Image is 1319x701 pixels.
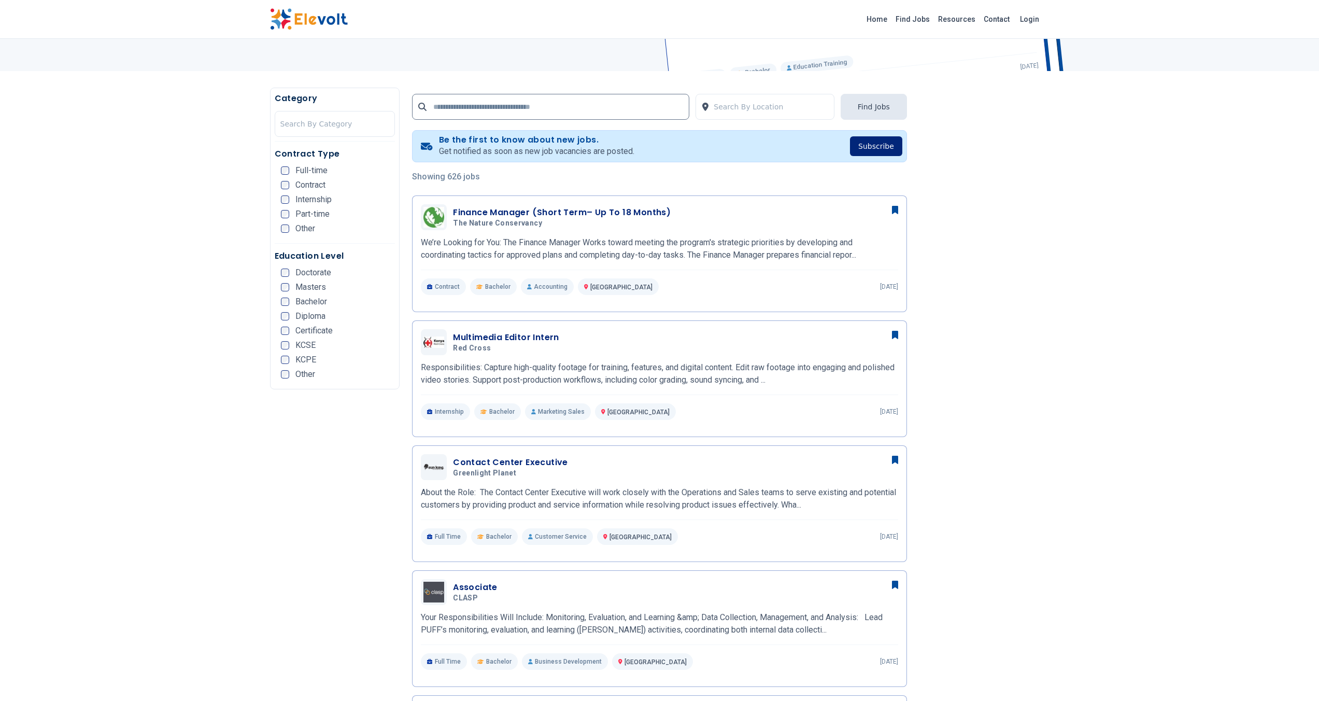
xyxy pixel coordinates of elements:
p: Marketing Sales [525,403,591,420]
h3: Associate [453,581,498,594]
span: Other [295,225,315,233]
h5: Category [275,92,395,105]
span: Part-time [295,210,330,218]
p: Get notified as soon as new job vacancies are posted. [439,145,634,158]
span: [GEOGRAPHIC_DATA] [607,409,670,416]
input: Other [281,370,289,378]
input: Certificate [281,327,289,335]
h4: Be the first to know about new jobs. [439,135,634,145]
img: Red cross [423,337,444,348]
span: Bachelor [485,283,510,291]
h5: Contract Type [275,148,395,160]
span: Masters [295,283,326,291]
p: We’re Looking for You: The Finance Manager Works toward meeting the program's strategic prioritie... [421,236,898,261]
span: Certificate [295,327,333,335]
p: Showing 626 jobs [412,171,907,183]
input: Contract [281,181,289,189]
span: Doctorate [295,269,331,277]
span: Contract [295,181,325,189]
p: [DATE] [880,657,898,666]
span: Bachelor [489,408,515,416]
span: Bachelor [486,532,512,541]
a: The Nature ConservancyFinance Manager (Short Term– Up To 18 Months)The Nature ConservancyWe’re Lo... [421,204,898,295]
input: Other [281,225,289,233]
p: Business Development [522,653,608,670]
a: Greenlight PlanetContact Center ExecutiveGreenlight PlanetAbout the Role: The Contact Center Exec... [421,454,898,545]
span: [GEOGRAPHIC_DATA] [590,284,653,291]
span: KCPE [295,356,316,364]
p: Your Responsibilities Will Include: Monitoring, Evaluation, and Learning &amp; Data Collection, M... [421,611,898,636]
p: Contract [421,278,466,295]
a: Resources [934,11,980,27]
iframe: Advertisement [919,129,1049,440]
iframe: Chat Widget [1267,651,1319,701]
span: Other [295,370,315,378]
span: Internship [295,195,332,204]
input: KCPE [281,356,289,364]
input: KCSE [281,341,289,349]
span: Bachelor [295,298,327,306]
span: CLASP [453,594,478,603]
p: [DATE] [880,532,898,541]
span: Bachelor [486,657,512,666]
span: KCSE [295,341,316,349]
p: [DATE] [880,283,898,291]
p: Internship [421,403,470,420]
img: Elevolt [270,8,348,30]
h3: Contact Center Executive [453,456,568,469]
a: Red crossMultimedia Editor InternRed crossResponsibilities: Capture high-quality footage for trai... [421,329,898,420]
span: [GEOGRAPHIC_DATA] [625,658,687,666]
p: Accounting [521,278,574,295]
p: Responsibilities: Capture high-quality footage for training, features, and digital content. Edit ... [421,361,898,386]
input: Diploma [281,312,289,320]
input: Full-time [281,166,289,175]
h3: Multimedia Editor Intern [453,331,559,344]
span: The Nature Conservancy [453,219,542,228]
a: Home [862,11,891,27]
p: Full Time [421,653,467,670]
h5: Education Level [275,250,395,262]
span: Red cross [453,344,491,353]
span: [GEOGRAPHIC_DATA] [609,534,672,541]
span: Diploma [295,312,325,320]
p: About the Role: The Contact Center Executive will work closely with the Operations and Sales team... [421,486,898,511]
span: Greenlight Planet [453,469,516,478]
input: Internship [281,195,289,204]
button: Subscribe [850,136,902,156]
img: The Nature Conservancy [423,207,444,228]
a: CLASPAssociateCLASPYour Responsibilities Will Include: Monitoring, Evaluation, and Learning &amp;... [421,579,898,670]
a: Contact [980,11,1014,27]
input: Bachelor [281,298,289,306]
h3: Finance Manager (Short Term– Up To 18 Months) [453,206,671,219]
p: Customer Service [522,528,593,545]
input: Doctorate [281,269,289,277]
a: Find Jobs [891,11,934,27]
p: Full Time [421,528,467,545]
input: Masters [281,283,289,291]
p: [DATE] [880,408,898,416]
a: Login [1014,9,1045,30]
span: Full-time [295,166,328,175]
button: Find Jobs [841,94,907,120]
input: Part-time [281,210,289,218]
img: Greenlight Planet [423,464,444,470]
img: CLASP [423,582,444,602]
